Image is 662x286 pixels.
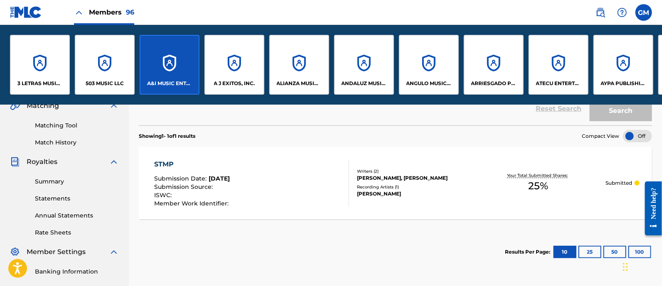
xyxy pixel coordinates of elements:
[505,248,552,256] p: Results Per Page:
[139,147,652,219] a: STMPSubmission Date:[DATE]Submission Source:ISWC:Member Work Identifier:Writers (2)[PERSON_NAME],...
[635,4,652,21] div: User Menu
[17,80,63,87] p: 3 LETRAS MUSIC LLC
[334,35,394,95] a: AccountsANDALUZ MUSIC PUBLISHING LLC
[35,138,119,147] a: Match History
[578,246,601,258] button: 25
[536,80,581,87] p: ATECU ENTERTAINMENT, LLC
[593,35,653,95] a: AccountsAYPA PUBLISHING LLC
[10,101,20,111] img: Matching
[357,190,471,198] div: [PERSON_NAME]
[154,200,231,207] span: Member Work Identifier :
[620,246,662,286] iframe: Chat Widget
[27,101,59,111] span: Matching
[10,157,20,167] img: Royalties
[617,7,627,17] img: help
[140,35,199,95] a: AccountsA&I MUSIC ENTERTAINMENT, INC
[605,179,632,187] p: Submitted
[269,35,329,95] a: AccountsALIANZA MUSIC PUBLISHING, INC
[154,183,215,191] span: Submission Source :
[109,101,119,111] img: expand
[147,80,192,87] p: A&I MUSIC ENTERTAINMENT, INC
[464,35,524,95] a: AccountsARRIESGADO PUBLISHING INC
[628,246,651,258] button: 100
[529,178,549,193] span: 25 %
[35,228,119,237] a: Rate Sheets
[10,6,42,18] img: MLC Logo
[209,175,230,182] span: [DATE]
[406,80,452,87] p: ANGULO MUSICA, LLC
[35,267,119,276] a: Banking Information
[126,8,134,16] span: 96
[357,184,471,190] div: Recording Artists ( 1 )
[154,191,174,199] span: ISWC :
[357,174,471,182] div: [PERSON_NAME], [PERSON_NAME]
[10,247,20,257] img: Member Settings
[277,80,322,87] p: ALIANZA MUSIC PUBLISHING, INC
[10,35,70,95] a: Accounts3 LETRAS MUSIC LLC
[35,177,119,186] a: Summary
[35,194,119,203] a: Statements
[74,7,84,17] img: Close
[109,247,119,257] img: expand
[592,4,609,21] a: Public Search
[471,80,517,87] p: ARRIESGADO PUBLISHING INC
[614,4,630,21] div: Help
[154,159,231,169] div: STMP
[582,132,619,140] span: Compact View
[357,168,471,174] div: Writers ( 2 )
[507,172,570,178] p: Your Total Submitted Shares:
[109,157,119,167] img: expand
[154,175,209,182] span: Submission Date :
[554,246,576,258] button: 10
[399,35,459,95] a: AccountsANGULO MUSICA, LLC
[35,211,119,220] a: Annual Statements
[75,35,135,95] a: Accounts503 MUSIC LLC
[27,157,57,167] span: Royalties
[596,7,605,17] img: search
[603,246,626,258] button: 50
[601,80,646,87] p: AYPA PUBLISHING LLC
[342,80,387,87] p: ANDALUZ MUSIC PUBLISHING LLC
[204,35,264,95] a: AccountsA J EXITOS, INC.
[27,247,86,257] span: Member Settings
[86,80,124,87] p: 503 MUSIC LLC
[35,121,119,130] a: Matching Tool
[639,175,662,242] iframe: Resource Center
[214,80,255,87] p: A J EXITOS, INC.
[89,7,134,17] span: Members
[139,132,195,140] p: Showing 1 - 1 of 1 results
[623,254,628,279] div: Drag
[529,35,588,95] a: AccountsATECU ENTERTAINMENT, LLC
